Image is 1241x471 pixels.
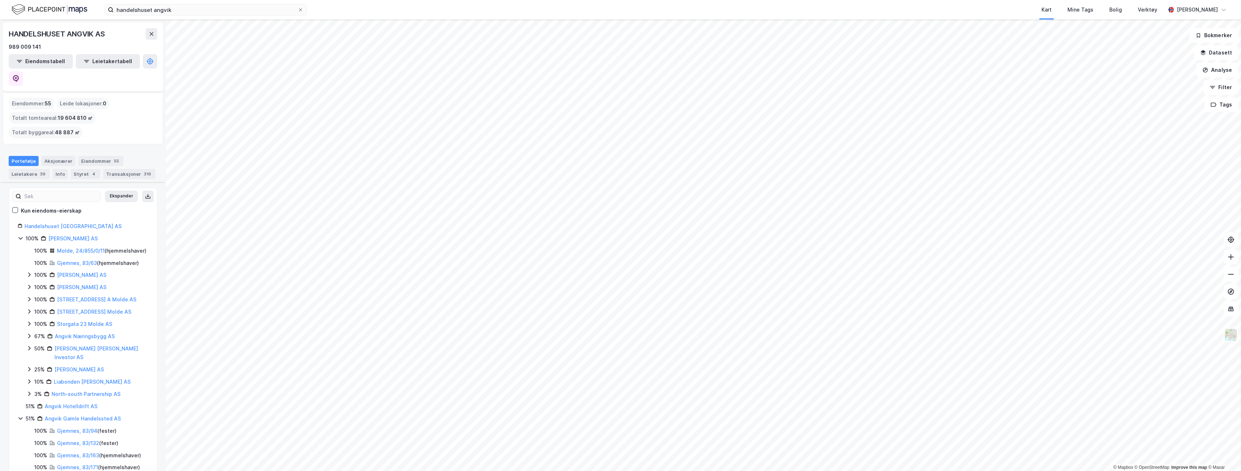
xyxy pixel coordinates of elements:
div: 67% [34,332,45,341]
a: Gjemnes, 83/94 [57,428,97,434]
span: 19 604 810 ㎡ [58,114,93,122]
div: Verktøy [1138,5,1157,14]
button: Eiendomstabell [9,54,73,69]
a: North-south Partnership AS [52,391,120,397]
div: Eiendommer [78,156,123,166]
div: 100% [26,234,39,243]
input: Søk [21,191,100,202]
img: logo.f888ab2527a4732fd821a326f86c7f29.svg [12,3,87,16]
div: Portefølje [9,156,39,166]
button: Tags [1205,97,1238,112]
a: Angvik Næringsbygg AS [55,333,115,339]
div: 25% [34,365,45,374]
div: 55 [113,157,120,165]
a: Gjemnes, 83/163 [57,452,99,458]
div: Totalt byggareal : [9,127,83,138]
div: 50% [34,344,45,353]
button: Bokmerker [1189,28,1238,43]
a: Storgata 23 Molde AS [57,321,112,327]
div: 989 009 141 [9,43,41,51]
div: 10% [34,378,44,386]
a: Gjemnes, 83/171 [57,464,98,470]
a: Gjemnes, 83/63 [57,260,97,266]
a: OpenStreetMap [1135,465,1170,470]
div: 100% [34,283,47,292]
iframe: Chat Widget [1205,436,1241,471]
div: Totalt tomteareal : [9,112,96,124]
div: Info [53,169,68,179]
div: Styret [71,169,100,179]
a: [PERSON_NAME] AS [57,272,106,278]
button: Ekspander [105,191,138,202]
a: [PERSON_NAME] AS [57,284,106,290]
button: Leietakertabell [76,54,140,69]
div: 100% [34,259,47,267]
div: HANDELSHUSET ANGVIK AS [9,28,106,40]
div: Leide lokasjoner : [57,98,109,109]
span: 48 887 ㎡ [55,128,80,137]
div: Mine Tags [1067,5,1093,14]
input: Søk på adresse, matrikkel, gårdeiere, leietakere eller personer [114,4,298,15]
a: Angvik Gamle Handelssted AS [45,415,121,422]
a: [PERSON_NAME] AS [54,366,104,372]
div: 4 [90,170,97,178]
a: Angvik Hotelldrift AS [45,403,97,409]
a: Gjemnes, 83/132 [57,440,99,446]
div: ( fester ) [57,427,117,435]
a: Mapbox [1113,465,1133,470]
span: 55 [45,99,51,108]
a: [PERSON_NAME] AS [48,235,98,241]
div: 316 [142,170,153,178]
div: Leietakere [9,169,50,179]
div: Kart [1042,5,1052,14]
div: 100% [34,247,47,255]
div: 100% [34,271,47,279]
div: 100% [34,308,47,316]
button: Filter [1203,80,1238,95]
a: [PERSON_NAME] [PERSON_NAME] Investor AS [54,345,138,360]
div: 100% [34,295,47,304]
div: Aksjonærer [41,156,75,166]
a: Molde, 24/855/0/11 [57,248,105,254]
div: 51% [26,402,35,411]
button: Analyse [1196,63,1238,77]
div: [PERSON_NAME] [1177,5,1218,14]
div: ( hjemmelshaver ) [57,451,141,460]
a: Improve this map [1171,465,1207,470]
div: 100% [34,439,47,448]
div: 100% [34,451,47,460]
div: ( hjemmelshaver ) [57,259,139,267]
a: [STREET_ADDRESS] A Molde AS [57,296,136,302]
div: Kun eiendoms-eierskap [21,206,82,215]
div: ( hjemmelshaver ) [57,247,146,255]
div: Transaksjoner [103,169,155,179]
div: Eiendommer : [9,98,54,109]
img: Z [1224,328,1238,342]
a: Liabonden [PERSON_NAME] AS [54,379,131,385]
div: 3% [34,390,42,398]
div: 100% [34,320,47,328]
div: ( fester ) [57,439,118,448]
button: Datasett [1194,45,1238,60]
a: [STREET_ADDRESS] Molde AS [57,309,131,315]
span: 0 [103,99,106,108]
div: 100% [34,427,47,435]
div: 39 [39,170,47,178]
a: Handelshuset [GEOGRAPHIC_DATA] AS [25,223,122,229]
div: 51% [26,414,35,423]
div: Bolig [1109,5,1122,14]
div: Kontrollprogram for chat [1205,436,1241,471]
